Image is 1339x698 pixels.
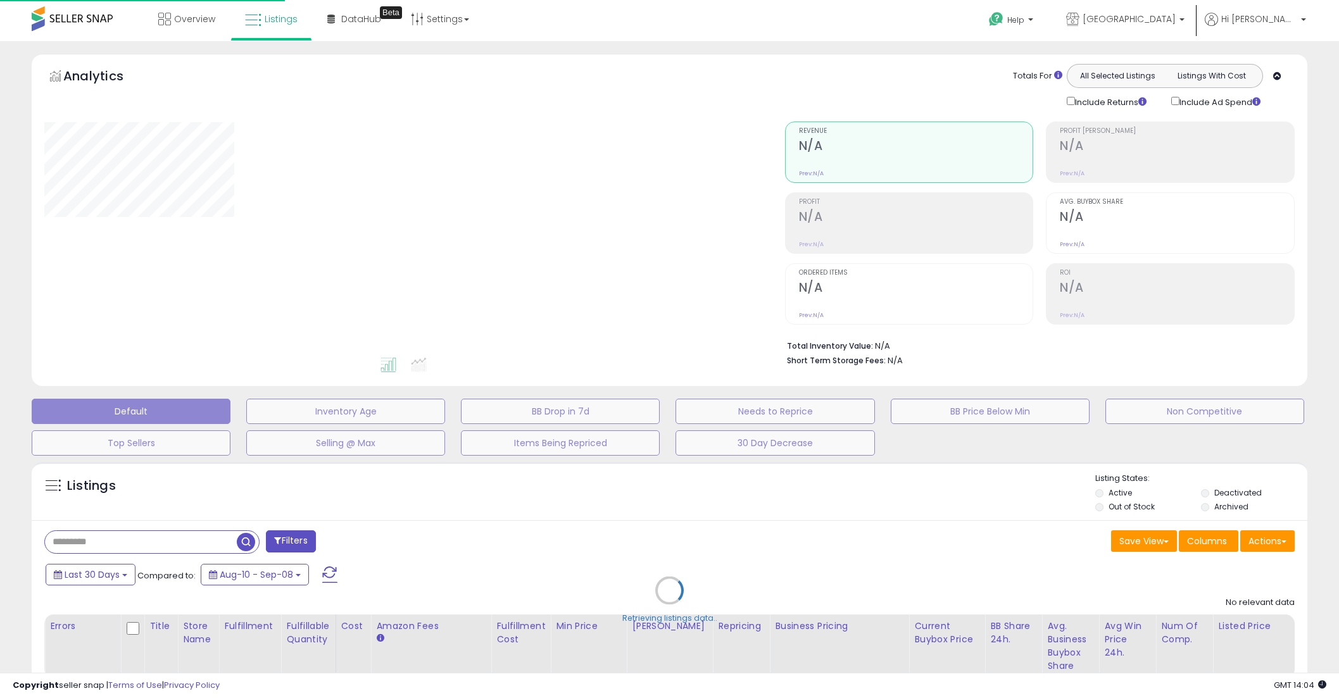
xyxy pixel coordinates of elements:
div: Tooltip anchor [380,6,402,19]
h2: N/A [799,280,1033,297]
span: Hi [PERSON_NAME] [1221,13,1297,25]
span: Listings [265,13,298,25]
span: Profit [PERSON_NAME] [1060,128,1294,135]
button: BB Price Below Min [891,399,1090,424]
i: Get Help [988,11,1004,27]
span: N/A [888,354,903,366]
h2: N/A [1060,280,1294,297]
div: Include Ad Spend [1162,94,1281,109]
span: DataHub [341,13,381,25]
small: Prev: N/A [1060,170,1084,177]
span: Avg. Buybox Share [1060,199,1294,206]
div: Totals For [1013,70,1062,82]
button: All Selected Listings [1071,68,1165,84]
h2: N/A [799,139,1033,156]
span: Overview [174,13,215,25]
button: Inventory Age [246,399,445,424]
span: Help [1007,15,1024,25]
div: Include Returns [1057,94,1162,109]
button: 30 Day Decrease [676,430,874,456]
a: Hi [PERSON_NAME] [1205,13,1306,41]
small: Prev: N/A [1060,240,1084,248]
button: Default [32,399,230,424]
h2: N/A [799,209,1033,227]
h2: N/A [1060,209,1294,227]
div: Retrieving listings data.. [622,613,717,624]
h2: N/A [1060,139,1294,156]
button: BB Drop in 7d [461,399,660,424]
strong: Copyright [13,679,59,691]
span: Profit [799,199,1033,206]
span: Ordered Items [799,270,1033,277]
small: Prev: N/A [799,170,824,177]
button: Non Competitive [1105,399,1304,424]
b: Total Inventory Value: [787,340,873,351]
button: Listings With Cost [1164,68,1259,84]
button: Selling @ Max [246,430,445,456]
button: Items Being Repriced [461,430,660,456]
span: ROI [1060,270,1294,277]
span: Revenue [799,128,1033,135]
b: Short Term Storage Fees: [787,355,886,366]
small: Prev: N/A [799,311,824,319]
small: Prev: N/A [1060,311,1084,319]
div: seller snap | | [13,680,220,692]
button: Top Sellers [32,430,230,456]
small: Prev: N/A [799,240,824,248]
li: N/A [787,337,1285,352]
a: Help [979,2,1046,41]
h5: Analytics [63,67,148,88]
span: [GEOGRAPHIC_DATA] [1083,13,1176,25]
button: Needs to Reprice [676,399,874,424]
